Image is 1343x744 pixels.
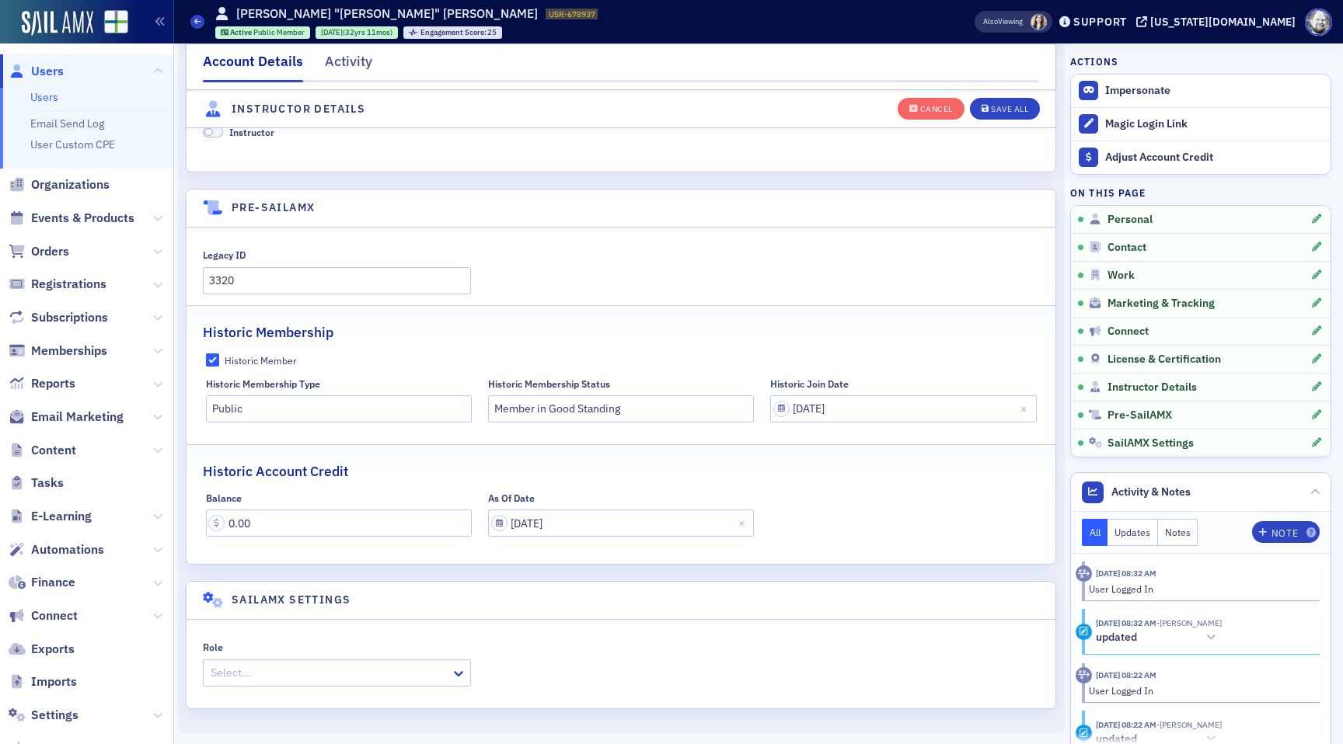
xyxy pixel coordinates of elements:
img: SailAMX [104,10,128,34]
a: Organizations [9,176,110,193]
input: MM/DD/YYYY [488,509,754,537]
div: Also [983,16,998,26]
a: Content [9,442,76,459]
time: 9/22/2025 08:22 AM [1096,719,1156,730]
div: Historic Membership Type [206,378,320,390]
span: Automations [31,541,104,558]
div: Update [1076,725,1092,741]
span: Profile [1305,9,1332,36]
div: Role [203,641,223,653]
div: Note [1271,529,1298,537]
button: Magic Login Link [1071,107,1331,141]
time: 9/29/2025 08:32 AM [1096,568,1156,579]
h4: On this page [1070,186,1331,200]
input: MM/DD/YYYY [770,395,1036,422]
button: [US_STATE][DOMAIN_NAME] [1136,16,1301,27]
span: License & Certification [1108,353,1221,367]
span: Marketing & Tracking [1108,297,1215,311]
a: Active Public Member [221,27,305,37]
span: Instructor [229,126,274,138]
span: Finance [31,574,75,591]
a: Events & Products [9,210,134,227]
button: Cancel [898,97,965,119]
img: SailAMX [22,11,93,36]
span: [DATE] [321,27,343,37]
input: Historic Member [206,353,220,367]
span: Viewing [983,16,1023,27]
div: Engagement Score: 25 [403,26,502,39]
a: E-Learning [9,508,92,525]
a: User Custom CPE [30,137,115,151]
button: Updates [1108,519,1158,546]
div: Historic Join Date [770,378,849,390]
a: Orders [9,243,69,260]
div: 25 [420,29,497,37]
a: Users [9,63,64,80]
span: Content [31,442,76,459]
span: SailAMX Settings [1108,436,1194,450]
span: Memberships [31,342,107,360]
div: Historic Membership Status [488,378,610,390]
div: Update [1076,624,1092,640]
button: Save All [970,97,1040,119]
span: Public Member [253,27,305,37]
span: Users [31,63,64,80]
span: Settings [31,707,78,724]
h4: SailAMX Settings [232,593,351,609]
button: All [1082,519,1108,546]
div: (32yrs 11mos) [321,27,392,37]
span: Scotty Segroves [1156,617,1222,628]
div: Save All [991,105,1028,113]
span: Contact [1108,241,1146,255]
button: updated [1096,630,1222,646]
div: Cancel [920,105,953,113]
span: Connect [1108,325,1149,339]
a: Imports [9,673,77,690]
a: Settings [9,707,78,724]
h1: [PERSON_NAME] "[PERSON_NAME]" [PERSON_NAME] [236,5,538,23]
div: Account Details [203,51,303,82]
h4: Actions [1070,54,1118,68]
span: Exports [31,641,75,658]
div: As of Date [488,492,535,504]
span: Pre-SailAMX [1108,409,1172,422]
div: User Logged In [1089,582,1309,596]
button: Impersonate [1105,84,1170,98]
button: Close [733,509,754,537]
div: [US_STATE][DOMAIN_NAME] [1150,15,1296,29]
h5: updated [1096,631,1137,645]
span: Registrations [31,276,106,293]
span: Active [230,27,253,37]
span: Events & Products [31,210,134,227]
div: Legacy ID [203,249,246,261]
div: Balance [206,492,242,504]
span: Work [1108,269,1135,283]
div: Adjust Account Credit [1105,151,1323,165]
a: Email Marketing [9,409,124,426]
h4: Pre-SailAMX [232,200,315,217]
span: Engagement Score : [420,27,488,37]
a: Registrations [9,276,106,293]
div: Activity [1076,667,1092,683]
a: Memberships [9,342,107,360]
a: Finance [9,574,75,591]
span: Scotty Segroves [1156,719,1222,730]
span: Subscriptions [31,309,108,326]
a: Subscriptions [9,309,108,326]
button: Note [1252,521,1320,543]
h2: Historic Account Credit [203,461,348,482]
span: Email Marketing [31,409,124,426]
span: Imports [31,673,77,690]
span: Connect [31,607,78,624]
span: Instructor Details [1108,381,1197,395]
time: 9/22/2025 08:22 AM [1096,669,1156,680]
span: Instructor [203,127,223,138]
a: Adjust Account Credit [1071,141,1331,174]
a: Users [30,90,58,104]
div: User Logged In [1089,683,1309,697]
div: 1992-10-19 00:00:00 [316,26,398,39]
span: Orders [31,243,69,260]
button: Close [1016,395,1037,422]
span: Sarah Lowery [1031,14,1047,30]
